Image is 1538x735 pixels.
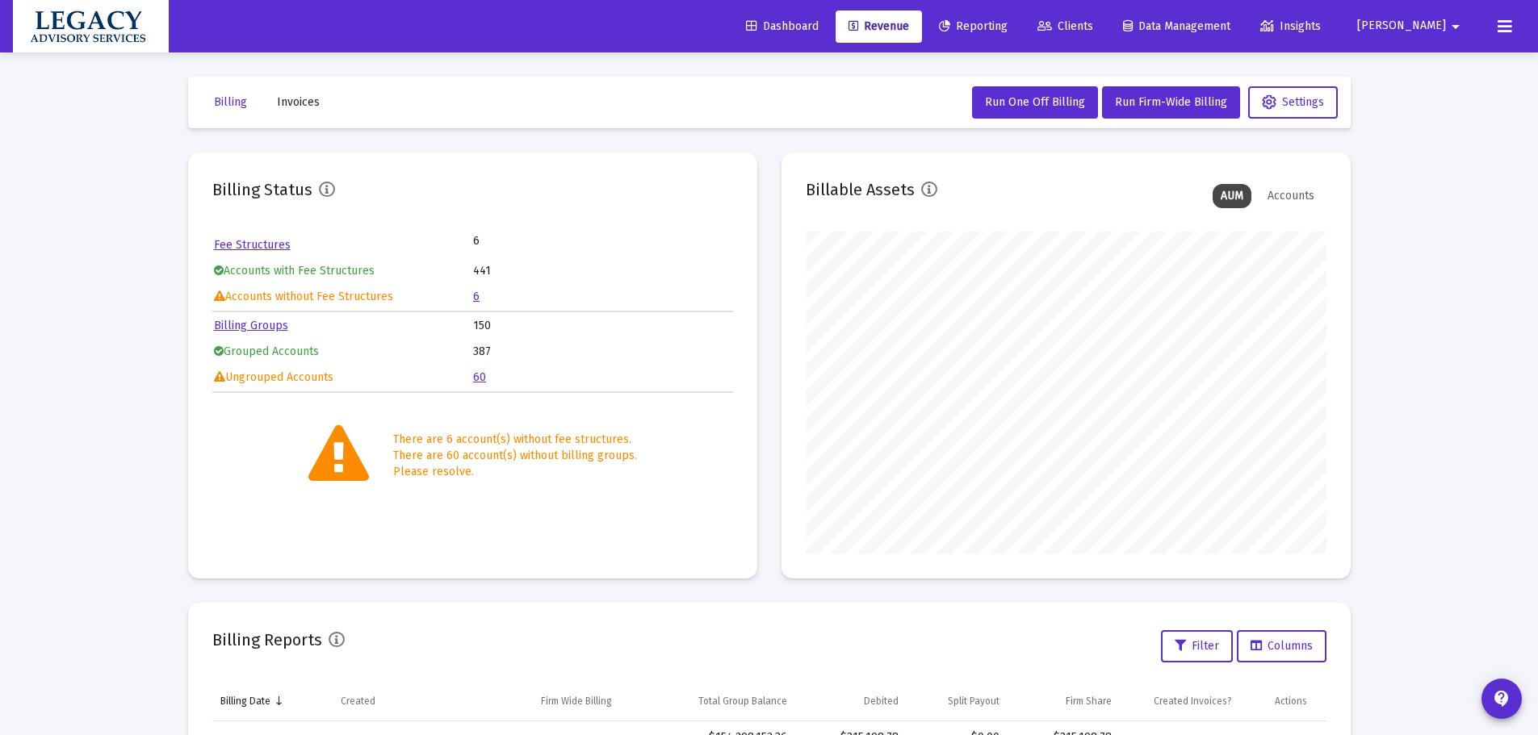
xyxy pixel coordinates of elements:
[214,285,472,309] td: Accounts without Fee Structures
[473,290,480,303] a: 6
[264,86,333,119] button: Invoices
[1161,630,1233,662] button: Filter
[972,86,1098,119] button: Run One Off Billing
[341,695,375,708] div: Created
[733,10,832,43] a: Dashboard
[541,695,612,708] div: Firm Wide Billing
[214,238,291,252] a: Fee Structures
[926,10,1020,43] a: Reporting
[214,365,472,390] td: Ungrouped Accounts
[849,19,909,33] span: Revenue
[1259,184,1322,208] div: Accounts
[277,95,320,109] span: Invoices
[214,95,247,109] span: Billing
[1213,184,1251,208] div: AUM
[1492,689,1511,708] mat-icon: contact_support
[1247,10,1334,43] a: Insights
[1037,19,1093,33] span: Clients
[1175,639,1219,653] span: Filter
[1120,682,1267,720] td: Column Created Invoices?
[473,314,731,338] td: 150
[505,682,648,720] td: Column Firm Wide Billing
[220,695,270,708] div: Billing Date
[473,340,731,364] td: 387
[25,10,157,43] img: Dashboard
[212,682,333,720] td: Column Billing Date
[1066,695,1112,708] div: Firm Share
[1275,695,1307,708] div: Actions
[746,19,819,33] span: Dashboard
[1102,86,1240,119] button: Run Firm-Wide Billing
[806,177,915,203] h2: Billable Assets
[795,682,907,720] td: Column Debited
[1446,10,1465,43] mat-icon: arrow_drop_down
[214,340,472,364] td: Grouped Accounts
[836,10,922,43] a: Revenue
[333,682,505,720] td: Column Created
[864,695,899,708] div: Debited
[1237,630,1326,662] button: Columns
[473,370,486,384] a: 60
[1154,695,1232,708] div: Created Invoices?
[1025,10,1106,43] a: Clients
[939,19,1008,33] span: Reporting
[212,177,312,203] h2: Billing Status
[1267,682,1326,720] td: Column Actions
[1251,639,1313,653] span: Columns
[393,464,637,480] div: Please resolve.
[1008,682,1120,720] td: Column Firm Share
[393,432,637,448] div: There are 6 account(s) without fee structures.
[948,695,999,708] div: Split Payout
[1338,10,1485,42] button: [PERSON_NAME]
[214,319,288,332] a: Billing Groups
[473,233,602,249] td: 6
[1260,19,1321,33] span: Insights
[907,682,1008,720] td: Column Split Payout
[985,95,1085,109] span: Run One Off Billing
[1248,86,1338,119] button: Settings
[698,695,787,708] div: Total Group Balance
[473,259,731,283] td: 441
[1262,95,1324,109] span: Settings
[212,627,322,653] h2: Billing Reports
[648,682,794,720] td: Column Total Group Balance
[1357,19,1446,33] span: [PERSON_NAME]
[214,259,472,283] td: Accounts with Fee Structures
[1123,19,1230,33] span: Data Management
[1115,95,1227,109] span: Run Firm-Wide Billing
[1110,10,1243,43] a: Data Management
[393,448,637,464] div: There are 60 account(s) without billing groups.
[201,86,260,119] button: Billing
